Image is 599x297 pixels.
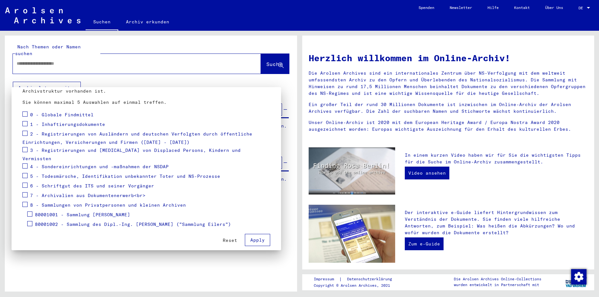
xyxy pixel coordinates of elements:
[218,235,242,246] button: Reset
[30,173,220,179] span: 5 - Todesmärsche, Identifikation unbekannter Toter und NS-Prozesse
[571,269,586,284] div: Zustimmung ändern
[30,183,154,189] span: 6 - Schriftgut des ITS und seiner Vorgänger
[22,99,270,106] p: Sie können maximal 5 Auswahlen auf einmal treffen.
[250,237,265,243] span: Apply
[30,202,186,208] span: 8 - Sammlungen von Privatpersonen und kleinen Archiven
[22,131,252,145] span: 2 - Registrierungen von Ausländern und deutschen Verfolgten durch öffentliche Einrichtungen, Vers...
[22,147,241,162] span: 3 - Registrierungen und [MEDICAL_DATA] von Displaced Persons, Kindern und Vermissten
[223,237,237,243] span: Reset
[30,193,146,198] span: 7 - Archivalien aus Dokumentenerwerb<br>
[35,212,130,218] span: 80001001 - Sammlung [PERSON_NAME]
[30,112,94,118] span: 0 - Globale Findmittel
[35,221,231,227] span: 80001002 - Sammlung des Dipl.-Ing. [PERSON_NAME] ("Sammlung Eilers")
[245,234,270,246] button: Apply
[30,121,105,127] span: 1 - Inhaftierungsdokumente
[571,269,587,285] img: Zustimmung ändern
[30,164,169,169] span: 4 - Sondereinrichtungen und -maßnahmen der NSDAP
